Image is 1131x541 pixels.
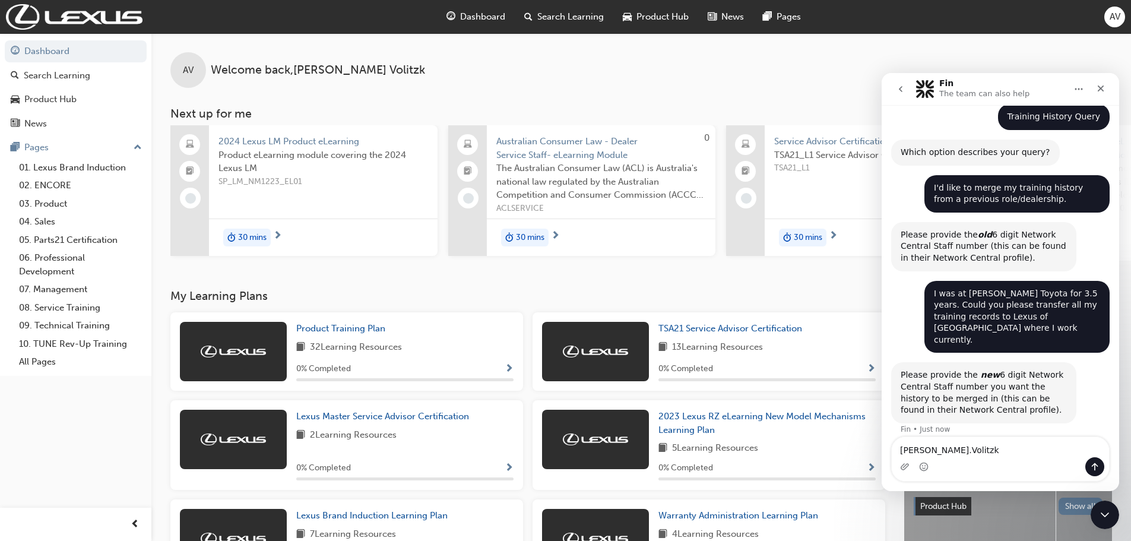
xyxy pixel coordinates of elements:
[5,65,147,87] a: Search Learning
[1104,7,1125,27] button: AV
[131,517,140,532] span: prev-icon
[1110,10,1120,24] span: AV
[658,411,866,435] span: 2023 Lexus RZ eLearning New Model Mechanisms Learning Plan
[170,289,885,303] h3: My Learning Plans
[1091,501,1119,529] iframe: Intercom live chat
[14,299,147,317] a: 08. Service Training
[505,463,514,474] span: Show Progress
[14,231,147,249] a: 05. Parts21 Certification
[658,441,667,456] span: book-icon
[151,107,1131,121] h3: Next up for me
[777,10,801,24] span: Pages
[829,231,838,242] span: next-icon
[704,132,709,143] span: 0
[134,140,142,156] span: up-icon
[505,461,514,476] button: Show Progress
[186,137,194,153] span: laptop-icon
[460,10,505,24] span: Dashboard
[296,322,390,336] a: Product Training Plan
[741,193,752,204] span: learningRecordVerb_NONE-icon
[464,164,472,179] span: booktick-icon
[14,159,147,177] a: 01. Lexus Brand Induction
[227,230,236,245] span: duration-icon
[14,195,147,213] a: 03. Product
[774,162,984,175] span: TSA21_L1
[296,340,305,355] span: book-icon
[1059,498,1103,515] button: Show all
[721,10,744,24] span: News
[783,230,791,245] span: duration-icon
[24,93,77,106] div: Product Hub
[170,125,438,256] a: 2024 Lexus LM Product eLearningProduct eLearning module covering the 2024 Lexus LMSP_LM_NM1223_EL...
[11,119,20,129] span: news-icon
[882,73,1119,491] iframe: Intercom live chat
[5,137,147,159] button: Pages
[448,125,715,256] a: 0Australian Consumer Law - Dealer Service Staff- eLearning ModuleThe Australian Consumer Law (ACL...
[505,362,514,377] button: Show Progress
[774,135,984,148] span: Service Advisor Certification (Quiz)
[446,10,455,24] span: guage-icon
[14,280,147,299] a: 07. Management
[672,340,763,355] span: 13 Learning Resources
[273,231,282,242] span: next-icon
[658,410,876,436] a: 2023 Lexus RZ eLearning New Model Mechanisms Learning Plan
[296,510,448,521] span: Lexus Brand Induction Learning Plan
[496,135,706,162] span: Australian Consumer Law - Dealer Service Staff- eLearning Module
[613,5,698,29] a: car-iconProduct Hub
[496,162,706,202] span: The Australian Consumer Law (ACL) is Australia's national law regulated by the Australian Competi...
[296,362,351,376] span: 0 % Completed
[6,4,142,30] img: Trak
[296,410,474,423] a: Lexus Master Service Advisor Certification
[14,317,147,335] a: 09. Technical Training
[563,346,628,357] img: Trak
[11,46,20,57] span: guage-icon
[636,10,689,24] span: Product Hub
[920,501,967,511] span: Product Hub
[24,141,49,154] div: Pages
[296,509,452,523] a: Lexus Brand Induction Learning Plan
[742,137,750,153] span: laptop-icon
[867,461,876,476] button: Show Progress
[5,88,147,110] a: Product Hub
[5,40,147,62] a: Dashboard
[672,441,758,456] span: 5 Learning Resources
[505,230,514,245] span: duration-icon
[867,463,876,474] span: Show Progress
[794,231,822,245] span: 30 mins
[218,135,428,148] span: 2024 Lexus LM Product eLearning
[14,353,147,371] a: All Pages
[14,335,147,353] a: 10. TUNE Rev-Up Training
[708,10,717,24] span: news-icon
[726,125,993,256] a: 0Service Advisor Certification (Quiz)TSA21_L1 Service Advisor Certification (Quiz)TSA21_L1duratio...
[296,428,305,443] span: book-icon
[763,10,772,24] span: pages-icon
[658,510,818,521] span: Warranty Administration Learning Plan
[551,231,560,242] span: next-icon
[658,340,667,355] span: book-icon
[310,340,402,355] span: 32 Learning Resources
